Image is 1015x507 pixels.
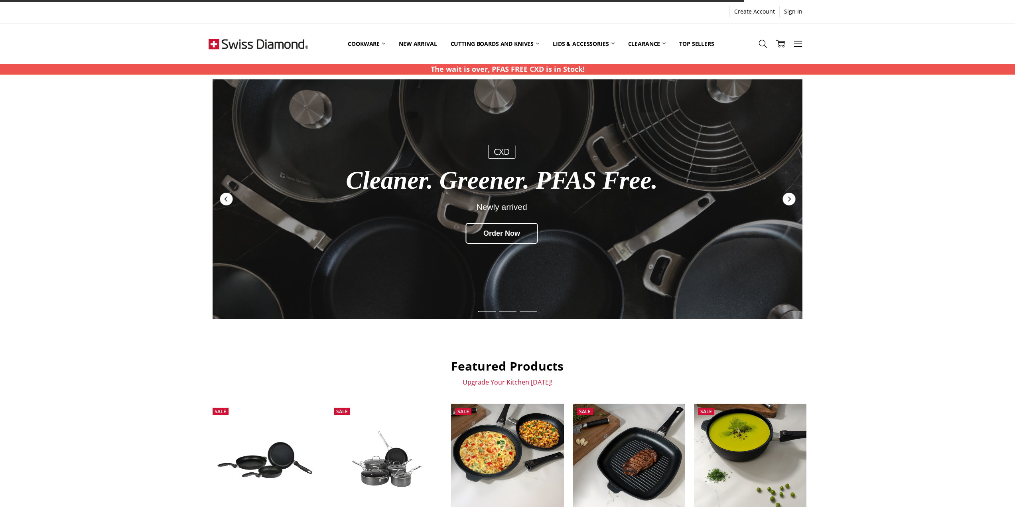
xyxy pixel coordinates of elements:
div: Slide 3 of 6 [518,306,539,317]
a: Sign In [780,6,807,17]
div: Newly arrived [280,202,723,211]
div: Cleaner. Greener. PFAS Free. [280,167,723,194]
a: Lids & Accessories [546,26,621,61]
a: Redirect to https://swissdiamond.com.au/cookware/shop-by-collection/cxd/ [213,79,802,319]
a: Cookware [341,26,392,61]
span: Sale [215,408,226,415]
a: New arrival [392,26,443,61]
div: Order Now [465,223,538,243]
p: Upgrade Your Kitchen [DATE]! [209,378,807,386]
img: Free Shipping On Every Order [209,24,308,64]
span: Sale [700,408,712,415]
span: Sale [336,408,348,415]
div: Next [782,192,796,206]
div: CXD [488,145,515,159]
a: Clearance [621,26,673,61]
a: Create Account [730,6,779,17]
div: Previous [219,192,233,206]
div: Slide 2 of 6 [497,306,518,317]
span: Sale [579,408,591,415]
a: Top Sellers [672,26,721,61]
span: Sale [457,408,469,415]
img: XD Nonstick 3 Piece Fry Pan set - 20CM, 24CM & 28CM [209,432,321,488]
div: Slide 1 of 6 [477,306,497,317]
a: Cutting boards and knives [444,26,546,61]
img: Swiss Diamond Hard Anodised 5 pc set (20 & 28cm fry pan, 16cm sauce pan w lid, 24x7cm saute pan w... [330,422,442,498]
h2: Featured Products [209,359,807,374]
p: The wait is over, PFAS FREE CXD is in Stock! [431,64,585,75]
